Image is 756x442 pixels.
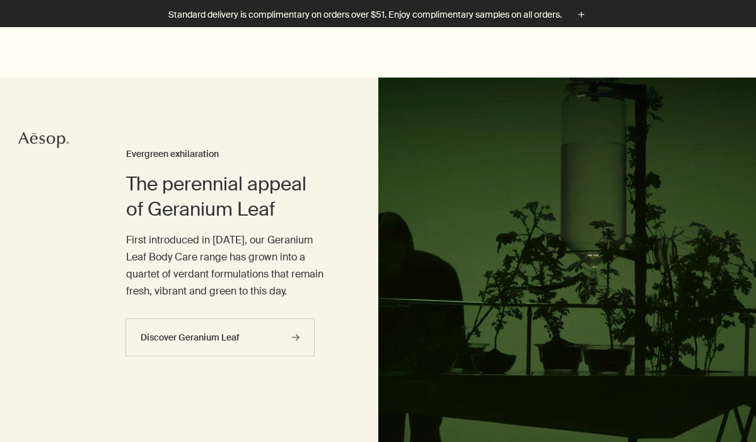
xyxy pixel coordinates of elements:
[168,8,588,22] button: Standard delivery is complimentary on orders over $51. Enjoy complimentary samples on all orders.
[126,231,328,300] p: First introduced in [DATE], our Geranium Leaf Body Care range has grown into a quartet of verdant...
[126,147,328,162] h3: Evergreen exhilaration
[18,131,69,149] svg: Aesop
[18,131,69,153] a: Aesop
[168,8,562,21] p: Standard delivery is complimentary on orders over $51. Enjoy complimentary samples on all orders.
[126,172,328,222] h2: The perennial appeal of Geranium Leaf
[125,318,315,356] a: Discover Geranium Leaf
